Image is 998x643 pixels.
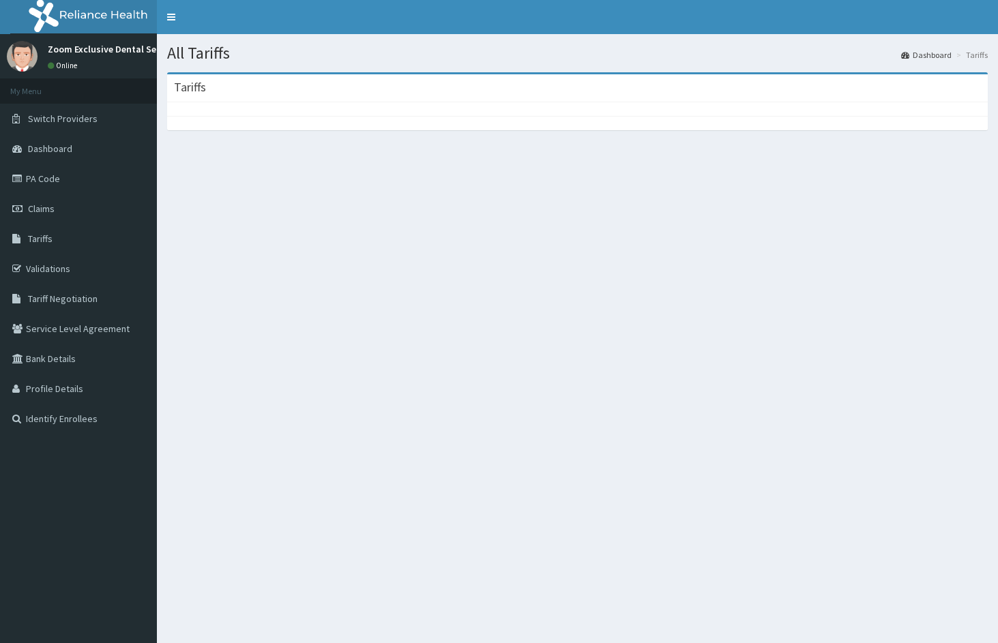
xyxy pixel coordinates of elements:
[28,293,98,305] span: Tariff Negotiation
[167,44,988,62] h1: All Tariffs
[901,49,952,61] a: Dashboard
[28,113,98,125] span: Switch Providers
[48,61,80,70] a: Online
[48,44,216,54] p: Zoom Exclusive Dental Services Limited
[953,49,988,61] li: Tariffs
[174,81,206,93] h3: Tariffs
[28,203,55,215] span: Claims
[7,41,38,72] img: User Image
[28,233,53,245] span: Tariffs
[28,143,72,155] span: Dashboard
